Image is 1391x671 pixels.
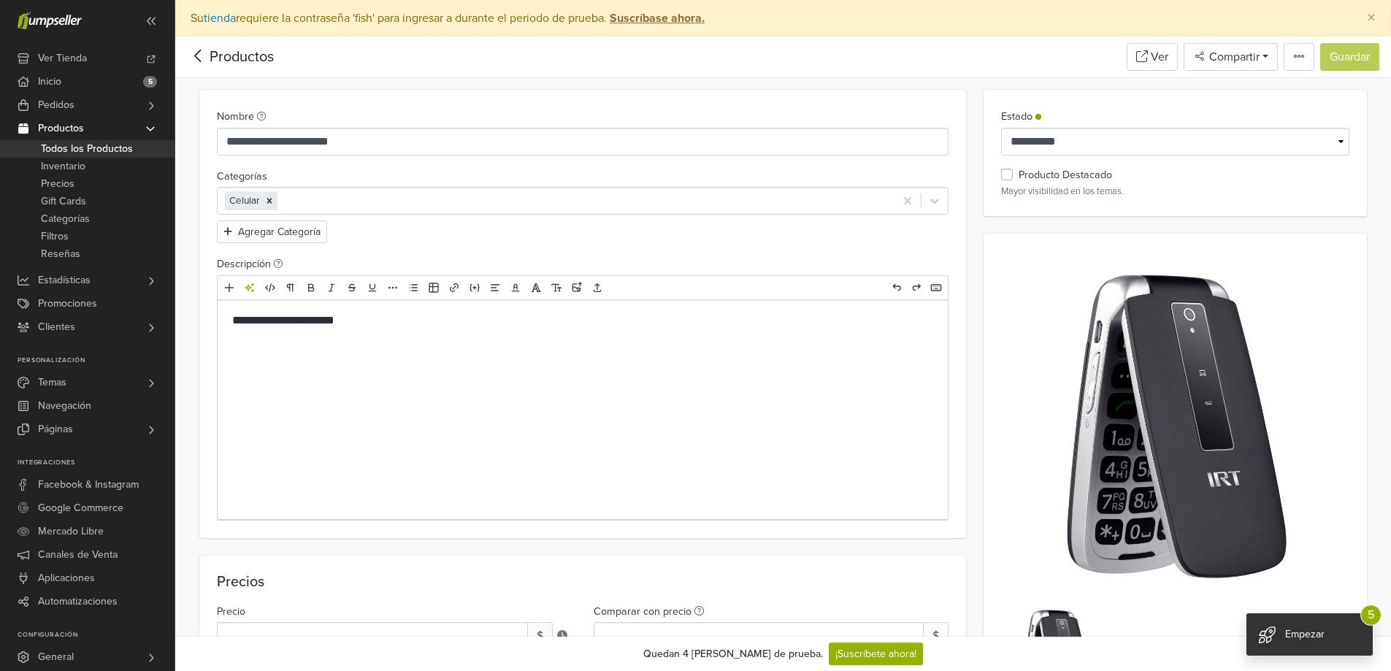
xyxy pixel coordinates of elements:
[38,315,75,339] span: Clientes
[38,292,97,315] span: Promociones
[38,371,66,394] span: Temas
[445,278,464,297] a: Enlace
[38,93,74,117] span: Pedidos
[281,278,300,297] a: Formato
[923,622,949,650] span: $
[38,418,73,441] span: Páginas
[342,278,361,297] a: Eliminado
[261,191,277,210] div: Remove [object Object]
[229,195,259,207] span: Celular
[1206,50,1260,64] span: Compartir
[240,278,259,297] a: Herramientas de IA
[1001,251,1349,599] img: SENIOR320N_0120221122-30210-5dygz8_1800x.jpg
[38,567,95,590] span: Aplicaciones
[38,520,104,543] span: Mercado Libre
[217,604,245,620] label: Precio
[486,278,505,297] a: Alineación
[217,221,327,243] button: Agregar Categoría
[38,645,74,669] span: General
[143,76,157,88] span: 5
[887,278,906,297] a: Deshacer
[1320,43,1379,71] button: Guardar
[1367,7,1376,28] span: ×
[594,604,704,620] label: Comparar con precio
[41,210,90,228] span: Categorías
[907,278,926,297] a: Rehacer
[1127,43,1178,71] a: Ver
[506,278,525,297] a: Color del texto
[38,269,91,292] span: Estadísticas
[41,140,133,158] span: Todos los Productos
[217,109,267,125] label: Nombre
[38,47,87,70] span: Ver Tienda
[363,278,382,297] a: Subrayado
[217,256,283,272] label: Descripción
[41,228,69,245] span: Filtros
[18,356,175,365] p: Personalización
[38,590,118,613] span: Automatizaciones
[302,278,321,297] a: Negrita
[404,278,423,297] a: Lista
[38,543,118,567] span: Canales de Venta
[322,278,341,297] a: Cursiva
[1285,628,1325,640] span: Empezar
[18,631,175,640] p: Configuración
[1246,613,1373,656] div: Empezar 5
[38,473,139,496] span: Facebook & Instagram
[204,11,236,26] a: tienda
[927,278,946,297] a: Atajos
[383,278,402,297] a: Más formato
[1019,167,1112,183] label: Producto Destacado
[217,573,949,591] p: Precios
[1360,605,1382,626] span: 5
[38,394,91,418] span: Navegación
[41,175,74,193] span: Precios
[220,278,239,297] a: Añadir
[1001,109,1041,125] label: Estado
[187,46,274,68] div: Productos
[465,278,484,297] a: Incrustar
[41,193,86,210] span: Gift Cards
[41,245,80,263] span: Reseñas
[261,278,280,297] a: HTML
[424,278,443,297] a: Tabla
[217,169,267,185] label: Categorías
[567,278,586,297] a: Subir imágenes
[1352,1,1390,36] button: Close
[607,11,705,26] a: Suscríbase ahora.
[527,622,553,650] span: $
[610,11,705,26] strong: Suscríbase ahora.
[829,643,923,665] a: ¡Suscríbete ahora!
[38,117,84,140] span: Productos
[547,278,566,297] a: Tamaño de fuente
[526,278,545,297] a: Fuente
[588,278,607,297] a: Subir archivos
[18,459,175,467] p: Integraciones
[41,158,85,175] span: Inventario
[38,70,61,93] span: Inicio
[643,646,823,662] div: Quedan 4 [PERSON_NAME] de prueba.
[38,496,123,520] span: Google Commerce
[1184,43,1278,71] button: Compartir
[1001,185,1349,199] p: Mayor visibilidad en los temas.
